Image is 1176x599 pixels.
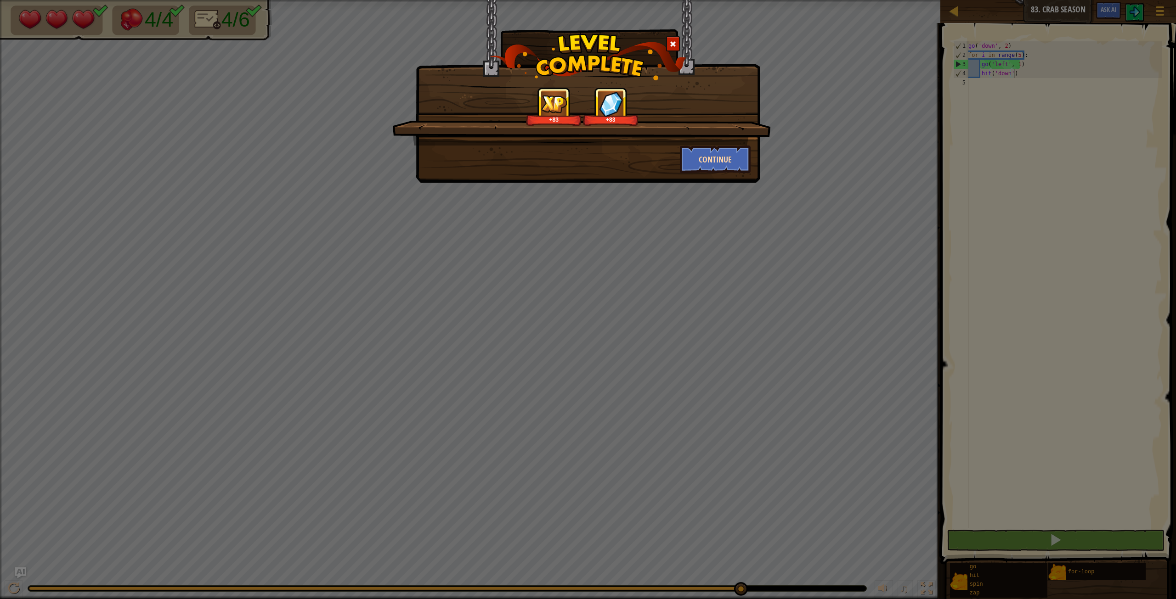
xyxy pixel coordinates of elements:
[490,34,687,80] img: level_complete.png
[541,95,567,113] img: reward_icon_xp.png
[599,91,623,117] img: reward_icon_gems.png
[680,146,751,173] button: Continue
[528,116,580,123] div: +83
[585,116,637,123] div: +83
